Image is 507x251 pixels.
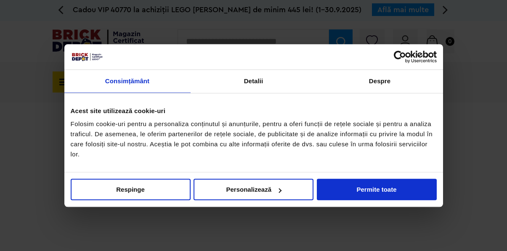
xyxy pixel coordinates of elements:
[194,179,313,200] button: Personalizează
[71,106,437,116] div: Acest site utilizează cookie-uri
[71,179,191,200] button: Respinge
[71,119,437,159] div: Folosim cookie-uri pentru a personaliza conținutul și anunțurile, pentru a oferi funcții de rețel...
[191,70,317,93] a: Detalii
[363,50,437,63] a: Usercentrics Cookiebot - opens in a new window
[71,52,104,61] img: siglă
[64,70,191,93] a: Consimțământ
[317,179,437,200] button: Permite toate
[317,70,443,93] a: Despre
